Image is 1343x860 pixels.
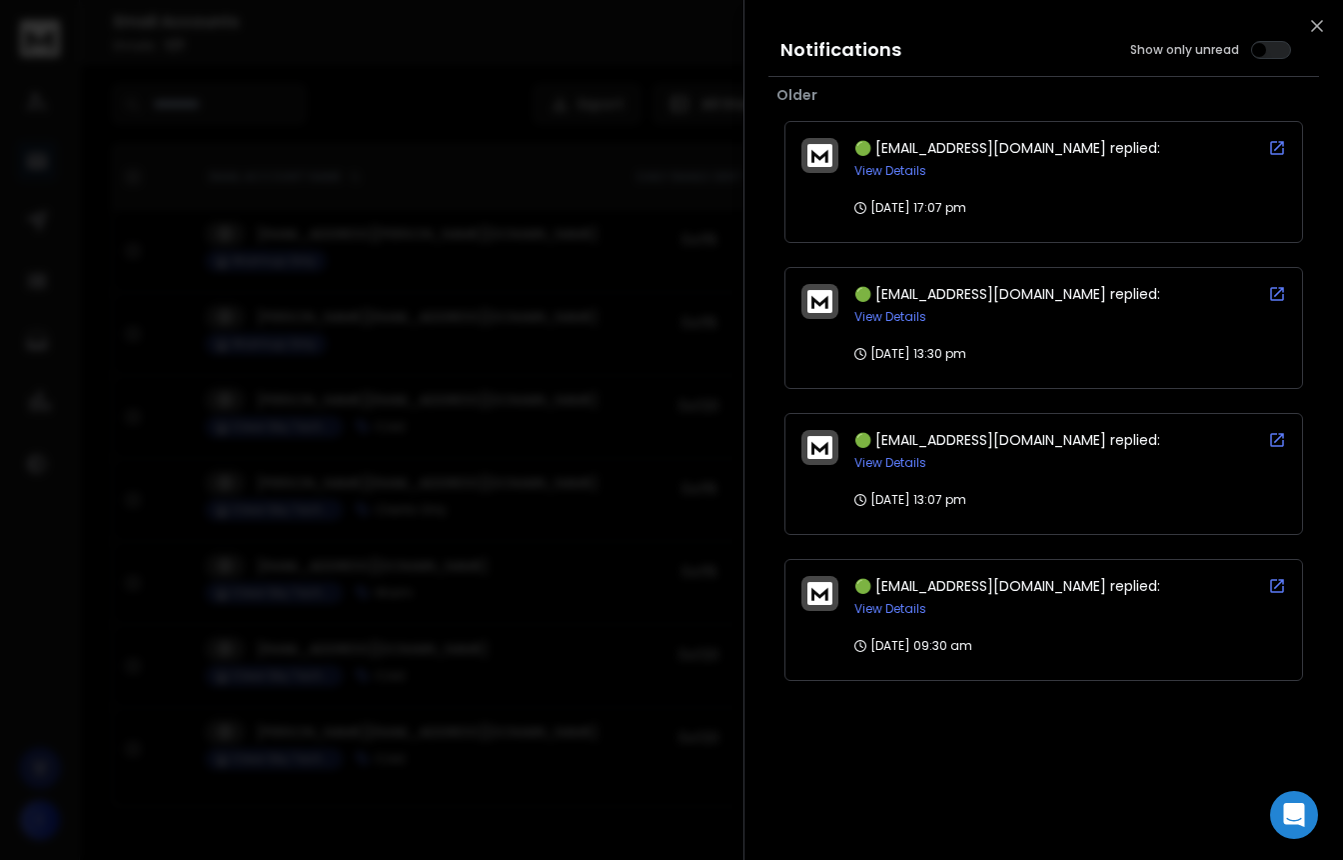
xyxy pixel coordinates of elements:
button: View Details [854,455,926,471]
span: 🟢 [EMAIL_ADDRESS][DOMAIN_NAME] replied: [854,138,1160,158]
span: 🟢 [EMAIL_ADDRESS][DOMAIN_NAME] replied: [854,284,1160,304]
button: View Details [854,601,926,617]
button: View Details [854,163,926,179]
p: [DATE] 09:30 am [854,638,972,654]
p: Older [776,85,1311,105]
span: 🟢 [EMAIL_ADDRESS][DOMAIN_NAME] replied: [854,576,1160,596]
p: [DATE] 17:07 pm [854,200,966,216]
p: [DATE] 13:07 pm [854,492,966,508]
div: Open Intercom Messenger [1270,791,1318,839]
p: [DATE] 13:30 pm [854,346,966,362]
span: 🟢 [EMAIL_ADDRESS][DOMAIN_NAME] replied: [854,430,1160,450]
img: logo [807,582,832,605]
label: Show only unread [1130,42,1239,58]
img: logo [807,436,832,459]
img: logo [807,290,832,313]
img: logo [807,144,832,167]
h3: Notifications [780,36,901,64]
button: View Details [854,309,926,325]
